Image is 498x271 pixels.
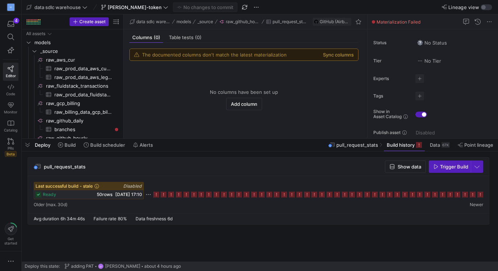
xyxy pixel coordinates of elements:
span: [DATE] 17:10 [115,192,142,197]
span: 50 rows [97,192,112,197]
span: pull_request_stats [273,19,307,24]
button: Build history [383,139,425,151]
span: Editor [6,74,16,78]
span: Alerts [140,142,153,148]
div: Press SPACE to select this row. [25,64,120,73]
div: Press SPACE to select this row. [25,108,120,116]
span: Table tests [169,35,202,40]
span: No Status [417,40,447,46]
span: _source [40,47,119,55]
span: raw_billing_data_gcp_billing_export_resource_v1_0136B7_ABD1FF_EAA217​​​​​​​​​ [54,108,112,116]
span: Show in Asset Catalog [373,109,402,119]
a: raw_aws_cur​​​​​​​​ [25,55,120,64]
button: [PERSON_NAME]-token [99,3,170,12]
span: pull_request_stats [44,164,86,170]
button: Create asset [70,17,109,26]
span: Build [65,142,76,148]
div: Press SPACE to select this row. [25,134,120,142]
span: [PERSON_NAME]-token [108,4,162,10]
a: Monitor [3,99,18,117]
button: No statusNo Status [415,38,449,47]
span: Code [6,92,15,96]
span: Publish asset [373,130,401,135]
span: Get started [4,237,17,245]
span: (0) [195,35,202,40]
button: Build scheduler [80,139,128,151]
span: raw_github_hourly [226,19,260,24]
span: Show data [398,164,421,170]
button: models [175,17,193,26]
div: Press SPACE to select this row. [25,116,120,125]
span: Add column [231,101,257,107]
div: All assets [26,31,45,36]
div: 67K [441,142,450,148]
span: Monitor [4,110,17,114]
button: Alerts [130,139,156,151]
span: Data [430,142,440,148]
span: Experts [373,76,410,81]
button: raw_github_hourly [217,17,262,26]
span: adding PAT [71,264,94,269]
span: Create asset [79,19,105,24]
span: Tags [373,93,410,99]
div: Press SPACE to select this row. [25,29,120,38]
button: Show data [385,160,426,173]
span: data sdlc warehouse [34,4,81,10]
span: [PERSON_NAME] [105,264,140,269]
span: No Tier [417,58,441,64]
div: Press SPACE to select this row. [25,90,120,99]
button: Last successful build - staleDisabledready50rows[DATE] 17:10 [34,182,144,199]
span: Tier [373,58,410,63]
span: branches​​​​​​​​​ [54,125,112,134]
span: raw_prod_data_aws_cur_2023_10_onward​​​​​​​​​ [54,64,112,73]
button: Sync columns [323,52,354,58]
span: Avg duration [34,216,59,221]
a: raw_github_hourly​​​​​​​​ [25,134,120,142]
div: Press SPACE to select this row. [25,73,120,82]
a: raw_prod_data_aws_cur_2023_10_onward​​​​​​​​​ [25,64,120,73]
span: Trigger Build [440,164,468,170]
span: models [34,38,119,47]
span: Build scheduler [90,142,125,148]
span: 80% [118,216,127,221]
span: Materialization Failed [377,19,420,25]
span: Beta [5,151,17,157]
a: raw_gcp_billing​​​​​​​​ [25,99,120,108]
a: Editor [3,63,18,81]
button: Data67K [427,139,453,151]
span: raw_prod_data_aws_legacy_cur_2022_05_onward​​​​​​​​​ [54,73,112,82]
span: Point lineage [464,142,493,148]
button: data sdlc warehouse [25,3,89,12]
span: about 4 hours ago [144,264,181,269]
span: (0) [154,35,160,40]
span: raw_gcp_billing​​​​​​​​ [46,99,119,108]
div: Press SPACE to select this row. [25,55,120,64]
div: M [7,4,14,11]
span: Older (max. 30d) [34,202,67,207]
span: raw_github_daily​​​​​​​​ [46,117,119,125]
button: No tierNo Tier [415,56,443,66]
span: Data freshness [136,216,166,221]
div: The documented columns don't match the latest materialization [142,52,287,58]
div: Press SPACE to select this row. [25,99,120,108]
button: Point lineage [455,139,497,151]
span: raw_aws_cur​​​​​​​​ [46,56,119,64]
span: Lineage view [448,4,479,10]
img: No status [417,40,423,46]
a: Catalog [3,117,18,135]
span: Status [373,40,410,45]
a: branches​​​​​​​​​ [25,125,120,134]
button: Build [55,139,79,151]
a: M [3,1,18,13]
button: adding PATEF[PERSON_NAME]about 4 hours ago [63,262,183,271]
button: data sdlc warehouse [128,17,172,26]
span: _source [198,19,213,24]
span: PRs [8,146,14,150]
span: pull_request_stats [336,142,378,148]
span: Build history [387,142,415,148]
a: PRsBeta [3,135,18,160]
a: raw_github_daily​​​​​​​​ [25,116,120,125]
div: EF [98,263,104,269]
span: GitHub (Airbyte) [320,19,350,24]
div: Press SPACE to select this row. [25,82,120,90]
